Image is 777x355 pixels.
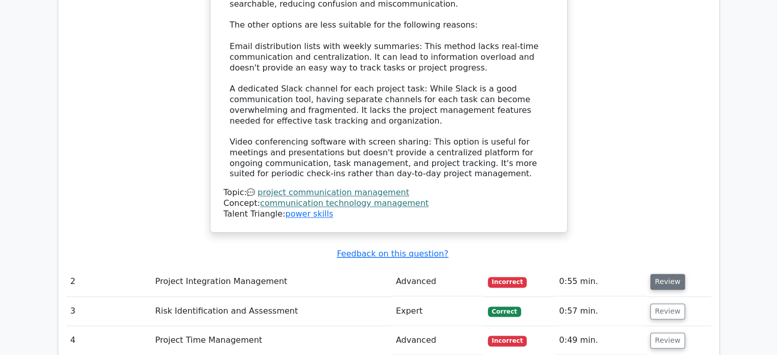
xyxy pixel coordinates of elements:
[224,187,554,198] div: Topic:
[650,303,685,319] button: Review
[392,297,484,326] td: Expert
[488,277,527,287] span: Incorrect
[337,249,448,258] a: Feedback on this question?
[488,306,521,317] span: Correct
[650,274,685,290] button: Review
[650,333,685,348] button: Review
[260,198,429,208] a: communication technology management
[257,187,409,197] a: project communication management
[555,326,646,355] td: 0:49 min.
[151,297,392,326] td: Risk Identification and Assessment
[392,326,484,355] td: Advanced
[224,187,554,219] div: Talent Triangle:
[66,267,151,296] td: 2
[151,326,392,355] td: Project Time Management
[285,209,333,219] a: power skills
[66,297,151,326] td: 3
[66,326,151,355] td: 4
[224,198,554,209] div: Concept:
[555,297,646,326] td: 0:57 min.
[392,267,484,296] td: Advanced
[151,267,392,296] td: Project Integration Management
[488,336,527,346] span: Incorrect
[555,267,646,296] td: 0:55 min.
